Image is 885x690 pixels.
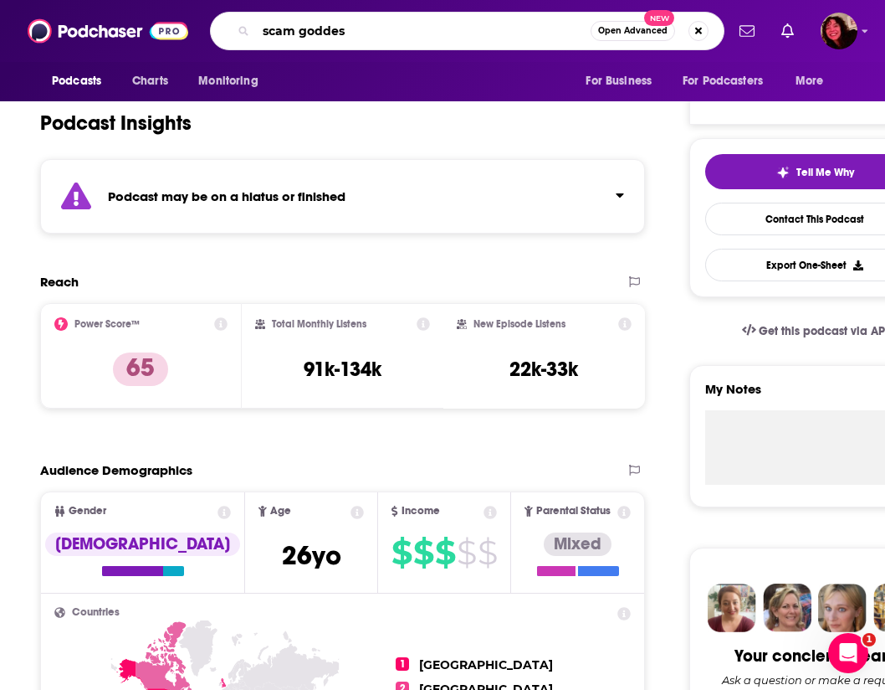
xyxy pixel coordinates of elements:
h3: 91k-134k [304,357,381,382]
h1: Podcast Insights [40,111,192,136]
span: Monitoring [198,70,258,93]
button: open menu [187,65,279,97]
img: User Profile [821,13,857,49]
span: Income [402,506,440,517]
span: [GEOGRAPHIC_DATA] [419,657,553,672]
span: Charts [132,70,168,93]
h2: Power Score™ [74,318,140,330]
input: Search podcasts, credits, & more... [256,18,591,44]
span: 1 [862,633,876,646]
img: Sydney Profile [708,584,756,632]
iframe: Intercom live chat [828,633,868,673]
span: $ [391,539,412,566]
button: open menu [672,65,787,97]
img: Podchaser - Follow, Share and Rate Podcasts [28,15,188,47]
img: Barbara Profile [763,584,811,632]
a: Show notifications dropdown [775,17,801,45]
span: $ [413,539,433,566]
h3: 22k-33k [509,357,578,382]
section: Click to expand status details [40,159,645,234]
div: Mixed [544,533,611,556]
span: Countries [72,607,120,618]
div: [DEMOGRAPHIC_DATA] [45,533,240,556]
span: Logged in as Kathryn-Musilek [821,13,857,49]
button: open menu [574,65,673,97]
span: $ [457,539,476,566]
button: Open AdvancedNew [591,21,675,41]
h2: Total Monthly Listens [272,318,366,330]
span: Open Advanced [598,27,668,35]
strong: Podcast may be on a hiatus or finished [108,188,345,204]
h2: New Episode Listens [473,318,565,330]
span: For Podcasters [683,70,763,93]
a: Show notifications dropdown [733,17,761,45]
h2: Audience Demographics [40,462,192,478]
button: Show profile menu [821,13,857,49]
img: tell me why sparkle [776,166,790,179]
a: Charts [121,65,178,97]
span: New [644,10,674,26]
span: Gender [69,506,106,517]
span: For Business [586,70,652,93]
img: Jules Profile [818,584,867,632]
p: 65 [113,353,168,386]
span: 1 [396,657,409,671]
span: $ [435,539,455,566]
span: More [795,70,824,93]
span: $ [478,539,497,566]
span: Age [270,506,291,517]
button: open menu [40,65,123,97]
div: Search podcasts, credits, & more... [210,12,724,50]
span: 26 yo [282,539,341,572]
span: Podcasts [52,70,101,93]
span: Parental Status [536,506,611,517]
h2: Reach [40,274,79,290]
span: Tell Me Why [796,166,854,179]
button: open menu [784,65,845,97]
